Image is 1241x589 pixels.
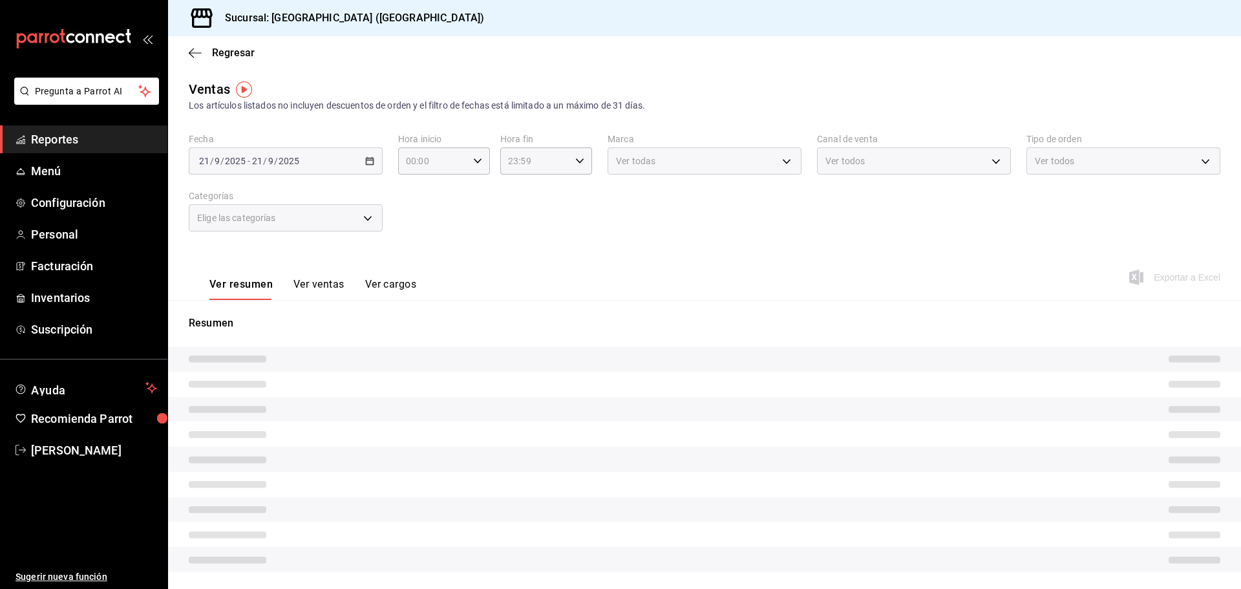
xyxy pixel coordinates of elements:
button: open_drawer_menu [142,34,153,44]
span: Reportes [31,131,157,148]
span: [PERSON_NAME] [31,442,157,459]
span: Inventarios [31,289,157,306]
span: Facturación [31,257,157,275]
p: Resumen [189,316,1220,331]
span: - [248,156,250,166]
span: Ayuda [31,380,140,396]
button: Ver cargos [365,278,417,300]
span: / [220,156,224,166]
img: Tooltip marker [236,81,252,98]
div: Los artículos listados no incluyen descuentos de orden y el filtro de fechas está limitado a un m... [189,99,1220,112]
label: Fecha [189,134,383,144]
span: Elige las categorías [197,211,276,224]
button: Pregunta a Parrot AI [14,78,159,105]
span: Ver todos [1035,155,1074,167]
label: Tipo de orden [1026,134,1220,144]
span: Ver todas [616,155,655,167]
label: Hora inicio [398,134,490,144]
h3: Sucursal: [GEOGRAPHIC_DATA] ([GEOGRAPHIC_DATA]) [215,10,484,26]
button: Regresar [189,47,255,59]
button: Ver ventas [293,278,345,300]
span: / [274,156,278,166]
input: -- [214,156,220,166]
input: -- [251,156,263,166]
span: / [263,156,267,166]
input: ---- [278,156,300,166]
span: Suscripción [31,321,157,338]
div: Ventas [189,80,230,99]
span: Personal [31,226,157,243]
label: Categorías [189,191,383,200]
span: Configuración [31,194,157,211]
span: Ver todos [825,155,865,167]
span: / [210,156,214,166]
div: navigation tabs [209,278,416,300]
label: Marca [608,134,801,144]
button: Ver resumen [209,278,273,300]
span: Recomienda Parrot [31,410,157,427]
span: Menú [31,162,157,180]
span: Regresar [212,47,255,59]
input: -- [268,156,274,166]
span: Pregunta a Parrot AI [35,85,139,98]
label: Canal de venta [817,134,1011,144]
span: Sugerir nueva función [16,570,157,584]
a: Pregunta a Parrot AI [9,94,159,107]
input: ---- [224,156,246,166]
label: Hora fin [500,134,592,144]
input: -- [198,156,210,166]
